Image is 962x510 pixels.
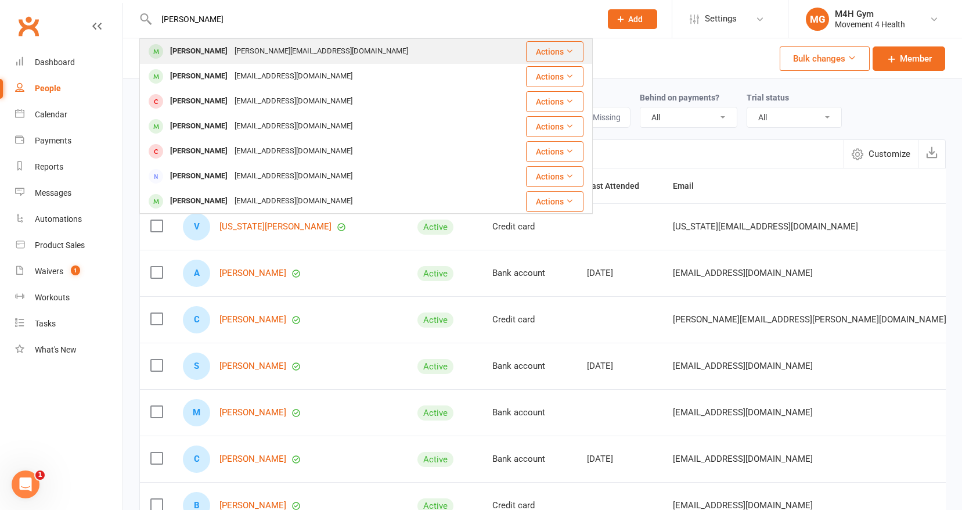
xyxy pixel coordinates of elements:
[628,15,643,24] span: Add
[417,266,453,281] div: Active
[873,46,945,71] a: Member
[587,181,652,191] span: Last Attended
[492,268,566,278] div: Bank account
[526,191,583,212] button: Actions
[219,361,286,371] a: [PERSON_NAME]
[526,41,583,62] button: Actions
[35,110,67,119] div: Calendar
[231,43,412,60] div: [PERSON_NAME][EMAIL_ADDRESS][DOMAIN_NAME]
[15,258,122,285] a: Waivers 1
[219,315,286,325] a: [PERSON_NAME]
[673,216,858,238] span: [US_STATE][EMAIL_ADDRESS][DOMAIN_NAME]
[417,359,453,374] div: Active
[526,66,583,87] button: Actions
[608,9,657,29] button: Add
[705,6,737,32] span: Settings
[183,353,210,380] div: Sharon
[231,118,356,135] div: [EMAIL_ADDRESS][DOMAIN_NAME]
[587,268,652,278] div: [DATE]
[492,361,566,371] div: Bank account
[844,140,918,168] button: Customize
[869,147,910,161] span: Customize
[35,240,85,250] div: Product Sales
[15,232,122,258] a: Product Sales
[583,107,630,128] button: Missing
[15,311,122,337] a: Tasks
[900,52,932,66] span: Member
[673,181,707,191] span: Email
[492,315,566,325] div: Credit card
[526,166,583,187] button: Actions
[231,143,356,160] div: [EMAIL_ADDRESS][DOMAIN_NAME]
[526,116,583,137] button: Actions
[231,193,356,210] div: [EMAIL_ADDRESS][DOMAIN_NAME]
[15,49,122,76] a: Dashboard
[35,319,56,328] div: Tasks
[35,345,77,354] div: What's New
[835,9,905,19] div: M4H Gym
[417,220,453,235] div: Active
[35,136,71,145] div: Payments
[183,213,210,240] div: Virginia
[35,84,61,93] div: People
[806,8,829,31] div: MG
[219,408,286,418] a: [PERSON_NAME]
[15,154,122,180] a: Reports
[14,12,43,41] a: Clubworx
[231,93,356,110] div: [EMAIL_ADDRESS][DOMAIN_NAME]
[526,91,583,112] button: Actions
[15,102,122,128] a: Calendar
[587,179,652,193] button: Last Attended
[219,268,286,278] a: [PERSON_NAME]
[183,260,210,287] div: Angela
[231,68,356,85] div: [EMAIL_ADDRESS][DOMAIN_NAME]
[167,93,231,110] div: [PERSON_NAME]
[35,162,63,171] div: Reports
[153,11,593,27] input: Search...
[673,401,813,423] span: [EMAIL_ADDRESS][DOMAIN_NAME]
[640,93,719,102] label: Behind on payments?
[492,222,566,232] div: Credit card
[231,168,356,185] div: [EMAIL_ADDRESS][DOMAIN_NAME]
[71,265,80,275] span: 1
[167,143,231,160] div: [PERSON_NAME]
[183,399,210,426] div: Margaret
[12,471,39,498] iframe: Intercom live chat
[526,141,583,162] button: Actions
[780,46,870,71] button: Bulk changes
[35,471,45,480] span: 1
[35,188,71,197] div: Messages
[673,448,813,470] span: [EMAIL_ADDRESS][DOMAIN_NAME]
[673,262,813,284] span: [EMAIL_ADDRESS][DOMAIN_NAME]
[417,313,453,328] div: Active
[167,168,231,185] div: [PERSON_NAME]
[35,293,70,302] div: Workouts
[219,222,332,232] a: [US_STATE][PERSON_NAME]
[835,19,905,30] div: Movement 4 Health
[587,361,652,371] div: [DATE]
[673,179,707,193] button: Email
[747,93,789,102] label: Trial status
[35,214,82,224] div: Automations
[15,76,122,102] a: People
[219,454,286,464] a: [PERSON_NAME]
[167,43,231,60] div: [PERSON_NAME]
[167,193,231,210] div: [PERSON_NAME]
[673,355,813,377] span: [EMAIL_ADDRESS][DOMAIN_NAME]
[673,308,946,331] span: [PERSON_NAME][EMAIL_ADDRESS][PERSON_NAME][DOMAIN_NAME]
[183,306,210,333] div: Corinne
[417,452,453,467] div: Active
[167,68,231,85] div: [PERSON_NAME]
[15,206,122,232] a: Automations
[587,454,652,464] div: [DATE]
[15,337,122,363] a: What's New
[35,58,75,67] div: Dashboard
[492,408,566,418] div: Bank account
[492,454,566,464] div: Bank account
[35,267,63,276] div: Waivers
[417,405,453,421] div: Active
[15,285,122,311] a: Workouts
[183,446,210,473] div: Chantel
[15,180,122,206] a: Messages
[15,128,122,154] a: Payments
